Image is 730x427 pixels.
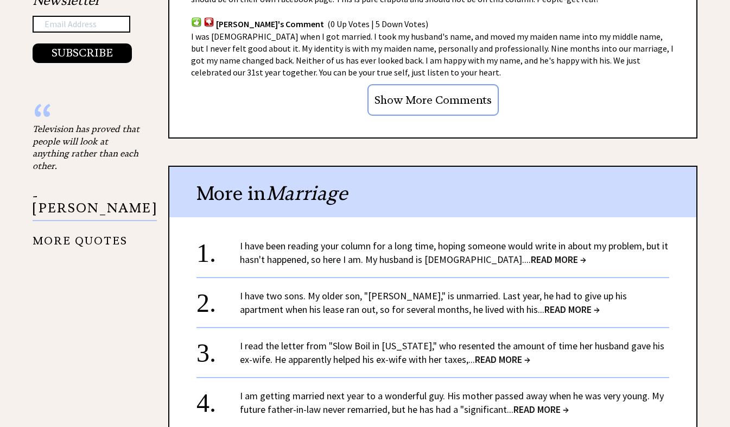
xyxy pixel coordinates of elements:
div: 4. [196,389,240,409]
span: (0 Up Votes | 5 Down Votes) [327,18,428,29]
span: [PERSON_NAME]'s Comment [216,18,324,29]
input: Show More Comments [367,84,499,116]
div: 3. [196,339,240,359]
span: READ MORE → [544,303,600,316]
p: - [PERSON_NAME] [33,190,157,221]
a: I am getting married next year to a wonderful guy. His mother passed away when he was very young.... [240,390,664,416]
img: votdown.png [204,17,214,27]
a: I have been reading your column for a long time, hoping someone would write in about my problem, ... [240,240,668,266]
div: 2. [196,289,240,309]
span: READ MORE → [531,253,586,266]
a: I have two sons. My older son, "[PERSON_NAME]," is unmarried. Last year, he had to give up his ap... [240,290,627,316]
div: “ [33,112,141,123]
span: READ MORE → [513,403,569,416]
div: Television has proved that people will look at anything rather than each other. [33,123,141,172]
a: MORE QUOTES [33,226,128,247]
div: 1. [196,239,240,259]
span: I was [DEMOGRAPHIC_DATA] when I got married. I took my husband's name, and moved my maiden name i... [191,31,674,78]
div: More in [169,167,696,217]
span: READ MORE → [475,353,530,366]
button: SUBSCRIBE [33,43,132,63]
a: I read the letter from "Slow Boil in [US_STATE]," who resented the amount of time her husband gav... [240,340,664,366]
img: votup.png [191,17,202,27]
span: Marriage [266,181,347,205]
input: Email Address [33,16,130,33]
